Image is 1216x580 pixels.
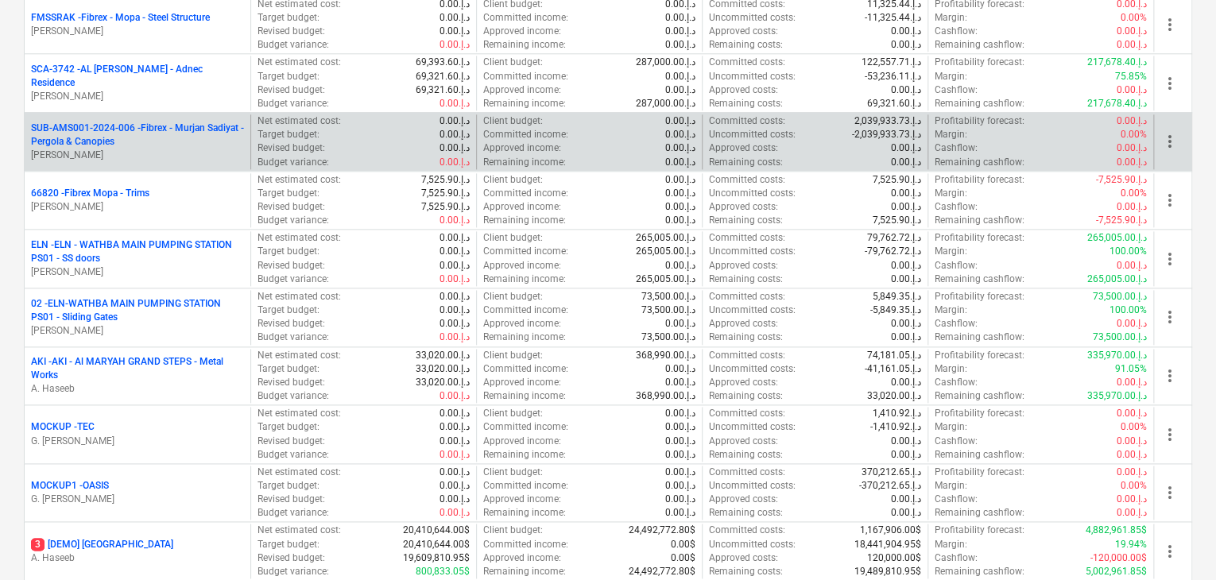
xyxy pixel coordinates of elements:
[31,187,149,200] p: 66820 - Fibrex Mopa - Trims
[873,290,921,304] p: 5,849.35د.إ.‏
[1117,114,1147,128] p: 0.00د.إ.‏
[935,97,1024,110] p: Remaining cashflow :
[865,11,921,25] p: -11,325.44د.إ.‏
[641,304,695,317] p: 73,500.00د.إ.‏
[1160,483,1179,502] span: more_vert
[935,349,1024,362] p: Profitability forecast :
[483,259,561,273] p: Approved income :
[891,317,921,331] p: 0.00د.إ.‏
[891,331,921,344] p: 0.00د.إ.‏
[483,97,566,110] p: Remaining income :
[1117,83,1147,97] p: 0.00د.إ.‏
[258,56,341,69] p: Net estimated cost :
[440,259,470,273] p: 0.00د.إ.‏
[665,156,695,169] p: 0.00د.إ.‏
[935,376,978,389] p: Cashflow :
[483,173,543,187] p: Client budget :
[440,290,470,304] p: 0.00د.إ.‏
[709,38,783,52] p: Remaining costs :
[935,11,967,25] p: Margin :
[854,114,921,128] p: 2,039,933.73د.إ.‏
[665,420,695,434] p: 0.00د.إ.‏
[1117,25,1147,38] p: 0.00د.إ.‏
[870,304,921,317] p: -5,849.35د.إ.‏
[935,407,1024,420] p: Profitability forecast :
[258,349,341,362] p: Net estimated cost :
[709,331,783,344] p: Remaining costs :
[31,355,244,382] p: AKI - AKI - Al MARYAH GRAND STEPS - Metal Works
[258,362,319,376] p: Target budget :
[891,25,921,38] p: 0.00د.إ.‏
[440,97,470,110] p: 0.00د.إ.‏
[483,435,561,448] p: Approved income :
[709,214,783,227] p: Remaining costs :
[891,259,921,273] p: 0.00د.إ.‏
[935,128,967,141] p: Margin :
[258,331,329,344] p: Budget variance :
[483,290,543,304] p: Client budget :
[440,214,470,227] p: 0.00د.إ.‏
[1093,331,1147,344] p: 73,500.00د.إ.‏
[709,290,785,304] p: Committed costs :
[862,56,921,69] p: 122,557.71د.إ.‏
[709,25,778,38] p: Approved costs :
[935,290,1024,304] p: Profitability forecast :
[483,141,561,155] p: Approved income :
[891,448,921,462] p: 0.00د.إ.‏
[665,70,695,83] p: 0.00د.إ.‏
[709,435,778,448] p: Approved costs :
[1110,245,1147,258] p: 100.00%
[935,317,978,331] p: Cashflow :
[483,304,568,317] p: Committed income :
[31,355,244,396] div: AKI -AKI - Al MARYAH GRAND STEPS - Metal WorksA. Haseeb
[636,245,695,258] p: 265,005.00د.إ.‏
[258,245,319,258] p: Target budget :
[31,25,244,38] p: [PERSON_NAME]
[483,349,543,362] p: Client budget :
[31,420,95,434] p: MOCKUP - TEC
[483,389,566,403] p: Remaining income :
[935,331,1024,344] p: Remaining cashflow :
[935,420,967,434] p: Margin :
[31,382,244,396] p: A. Haseeb
[416,70,470,83] p: 69,321.60د.إ.‏
[935,70,967,83] p: Margin :
[31,149,244,162] p: [PERSON_NAME]
[258,70,319,83] p: Target budget :
[258,187,319,200] p: Target budget :
[935,83,978,97] p: Cashflow :
[440,317,470,331] p: 0.00د.إ.‏
[665,187,695,200] p: 0.00د.إ.‏
[636,231,695,245] p: 265,005.00د.إ.‏
[440,231,470,245] p: 0.00د.إ.‏
[1117,317,1147,331] p: 0.00د.إ.‏
[483,38,566,52] p: Remaining income :
[1087,389,1147,403] p: 335,970.00د.إ.‏
[1087,231,1147,245] p: 265,005.00د.إ.‏
[440,156,470,169] p: 0.00د.إ.‏
[483,128,568,141] p: Committed income :
[31,187,244,214] div: 66820 -Fibrex Mopa - Trims[PERSON_NAME]
[483,200,561,214] p: Approved income :
[1087,349,1147,362] p: 335,970.00د.إ.‏
[258,317,325,331] p: Revised budget :
[483,25,561,38] p: Approved income :
[709,389,783,403] p: Remaining costs :
[483,83,561,97] p: Approved income :
[483,214,566,227] p: Remaining income :
[1121,420,1147,434] p: 0.00%
[440,304,470,317] p: 0.00د.إ.‏
[258,25,325,38] p: Revised budget :
[31,297,244,324] p: 02 - ELN-WATHBA MAIN PUMPING STATION PS01 - Sliding Gates
[31,479,109,493] p: MOCKUP1 - OASIS
[873,407,921,420] p: 1,410.92د.إ.‏
[665,448,695,462] p: 0.00د.إ.‏
[935,187,967,200] p: Margin :
[31,420,244,447] div: MOCKUP -TECG. [PERSON_NAME]
[31,297,244,338] div: 02 -ELN-WATHBA MAIN PUMPING STATION PS01 - Sliding Gates[PERSON_NAME]
[416,83,470,97] p: 69,321.60د.إ.‏
[867,349,921,362] p: 74,181.05د.إ.‏
[1121,11,1147,25] p: 0.00%
[709,376,778,389] p: Approved costs :
[258,231,341,245] p: Net estimated cost :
